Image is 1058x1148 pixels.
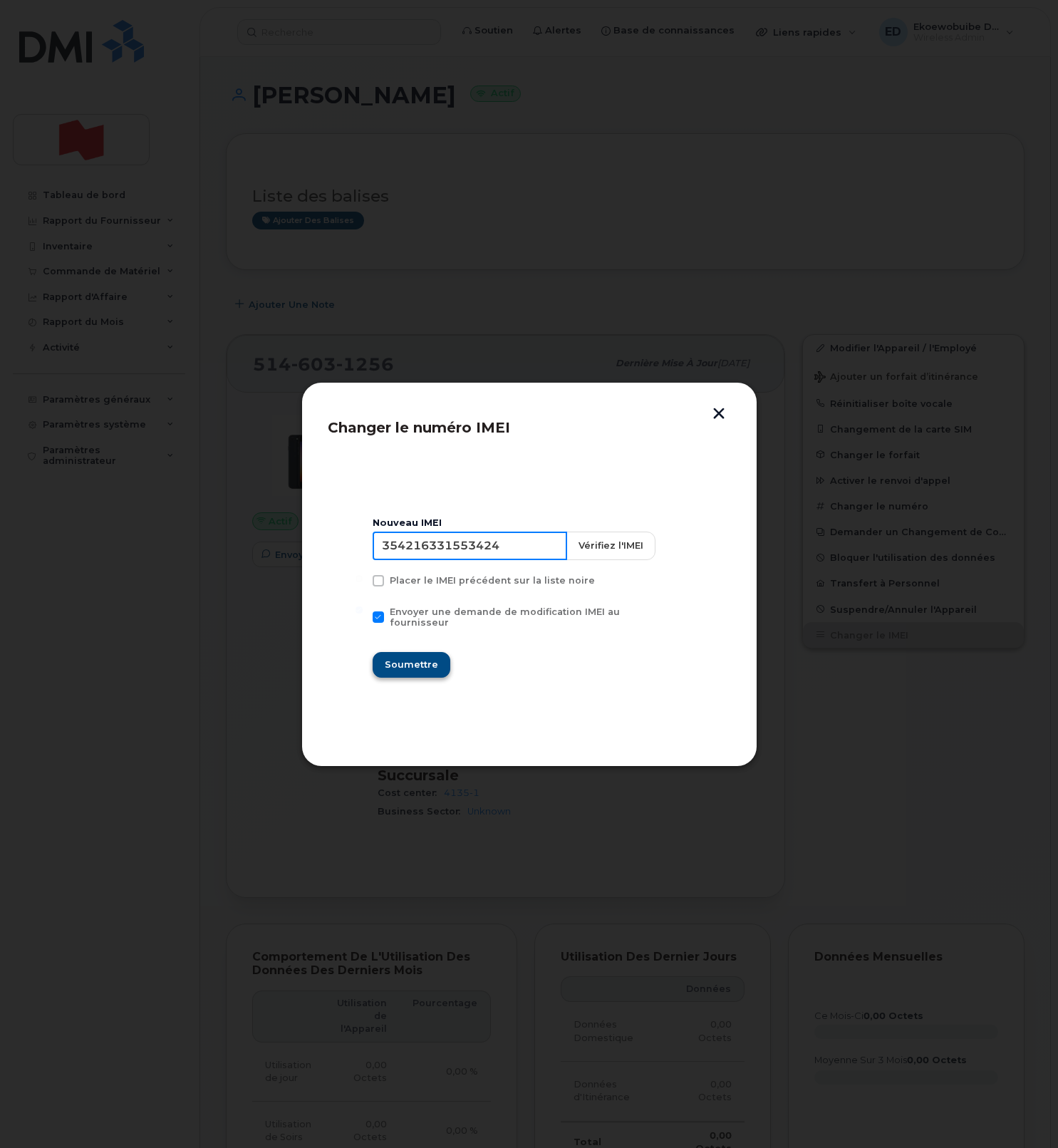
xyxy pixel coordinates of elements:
[566,532,655,560] button: Vérifiez l'IMEI
[328,419,510,436] span: Changer le numéro IMEI
[356,606,363,614] input: Envoyer une demande de modification IMEI au fournisseur
[373,652,450,678] button: Soumettre
[356,575,363,582] input: Placer le IMEI précédent sur la liste noire
[390,575,595,586] span: Placer le IMEI précédent sur la liste noire
[373,517,686,529] div: Nouveau IMEI
[390,606,620,628] span: Envoyer une demande de modification IMEI au fournisseur
[385,658,438,671] span: Soumettre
